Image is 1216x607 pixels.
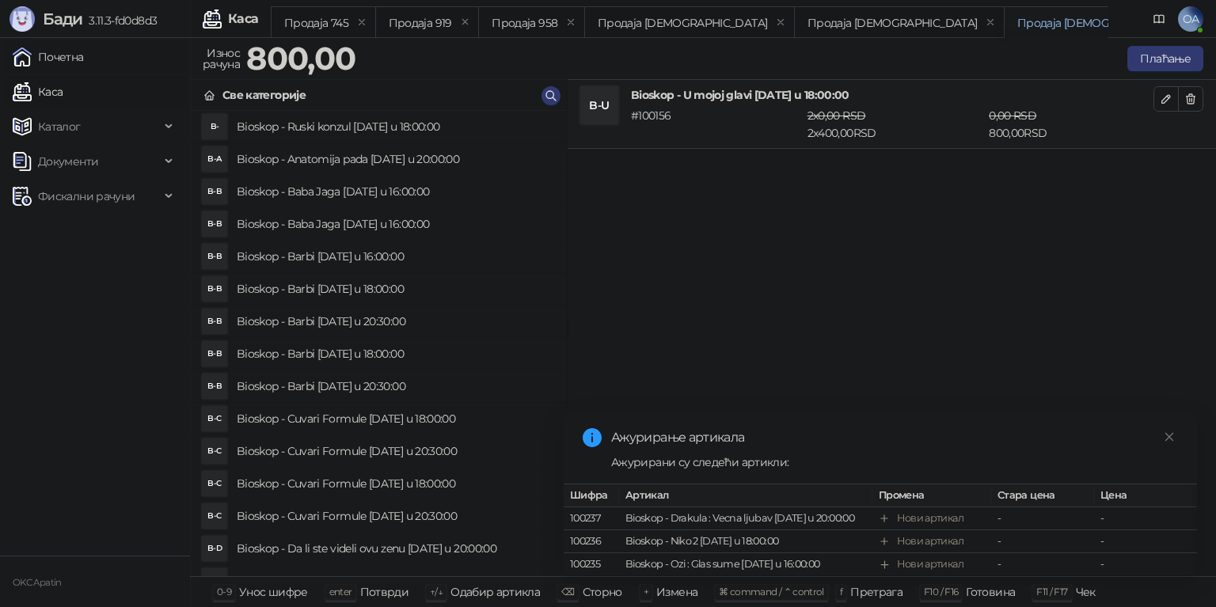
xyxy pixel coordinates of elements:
[237,503,554,529] h4: Bioskop - Cuvari Formule [DATE] u 20:30:00
[656,582,697,602] div: Измена
[228,13,258,25] div: Каса
[202,244,227,269] div: B-B
[38,146,98,177] span: Документи
[564,530,619,553] td: 100236
[237,406,554,431] h4: Bioskop - Cuvari Formule [DATE] u 18:00:00
[202,146,227,172] div: B-A
[13,76,63,108] a: Каса
[246,39,355,78] strong: 800,00
[583,582,622,602] div: Сторно
[1036,586,1067,598] span: F11 / F17
[237,146,554,172] h4: Bioskop - Anatomija pada [DATE] u 20:00:00
[991,484,1094,507] th: Стара цена
[199,43,243,74] div: Износ рачуна
[807,14,977,32] div: Продаја [DEMOGRAPHIC_DATA]
[840,586,842,598] span: f
[202,374,227,399] div: B-B
[202,341,227,366] div: B-B
[564,553,619,576] td: 100235
[1146,6,1172,32] a: Документација
[202,536,227,561] div: B-D
[202,114,227,139] div: B-
[580,86,618,124] div: B-U
[1178,6,1203,32] span: OA
[202,438,227,464] div: B-C
[9,6,35,32] img: Logo
[924,586,958,598] span: F10 / F16
[202,211,227,237] div: B-B
[611,428,1178,447] div: Ажурирање артикала
[450,582,540,602] div: Одабир артикла
[1076,582,1096,602] div: Чек
[202,406,227,431] div: B-C
[222,86,306,104] div: Све категорије
[807,108,866,123] span: 2 x 0,00 RSD
[82,13,157,28] span: 3.11.3-fd0d8d3
[897,533,963,549] div: Нови артикал
[644,586,648,598] span: +
[202,309,227,334] div: B-B
[897,510,963,526] div: Нови артикал
[202,276,227,302] div: B-B
[1127,46,1203,71] button: Плаћање
[38,180,135,212] span: Фискални рачуни
[13,577,62,588] small: OKC Apatin
[237,374,554,399] h4: Bioskop - Barbi [DATE] u 20:30:00
[897,556,963,572] div: Нови артикал
[38,111,81,142] span: Каталог
[619,507,872,530] td: Bioskop - Drakula : Vecna ljubav [DATE] u 20:00:00
[986,107,1157,142] div: 800,00 RSD
[991,507,1094,530] td: -
[13,41,84,73] a: Почетна
[991,553,1094,576] td: -
[237,438,554,464] h4: Bioskop - Cuvari Formule [DATE] u 20:30:00
[237,341,554,366] h4: Bioskop - Barbi [DATE] u 18:00:00
[389,14,452,32] div: Продаја 919
[430,586,443,598] span: ↑/↓
[989,108,1036,123] span: 0,00 RSD
[360,582,409,602] div: Потврди
[237,244,554,269] h4: Bioskop - Barbi [DATE] u 16:00:00
[202,471,227,496] div: B-C
[980,16,1001,29] button: remove
[237,179,554,204] h4: Bioskop - Baba Jaga [DATE] u 16:00:00
[1161,428,1178,446] a: Close
[237,536,554,561] h4: Bioskop - Da li ste videli ovu zenu [DATE] u 20:00:00
[966,582,1015,602] div: Готовина
[455,16,476,29] button: remove
[560,16,581,29] button: remove
[43,9,82,28] span: Бади
[237,276,554,302] h4: Bioskop - Barbi [DATE] u 18:00:00
[619,553,872,576] td: Bioskop - Ozi : Glas sume [DATE] u 16:00:00
[619,484,872,507] th: Артикал
[237,568,554,594] h4: Bioskop - Da li ste videli ovu zenu [DATE] u 20:00:00
[1164,431,1175,442] span: close
[351,16,372,29] button: remove
[191,111,567,576] div: grid
[770,16,791,29] button: remove
[1094,553,1197,576] td: -
[284,14,348,32] div: Продаја 745
[872,484,991,507] th: Промена
[991,530,1094,553] td: -
[564,484,619,507] th: Шифра
[628,107,804,142] div: # 100156
[239,582,308,602] div: Унос шифре
[1017,14,1187,32] div: Продаја [DEMOGRAPHIC_DATA]
[598,14,767,32] div: Продаја [DEMOGRAPHIC_DATA]
[237,114,554,139] h4: Bioskop - Ruski konzul [DATE] u 18:00:00
[561,586,574,598] span: ⌫
[564,507,619,530] td: 100237
[583,428,602,447] span: info-circle
[804,107,986,142] div: 2 x 400,00 RSD
[202,179,227,204] div: B-B
[631,86,1153,104] h4: Bioskop - U mojoj glavi [DATE] u 18:00:00
[850,582,902,602] div: Претрага
[202,503,227,529] div: B-C
[217,586,231,598] span: 0-9
[329,586,352,598] span: enter
[1094,484,1197,507] th: Цена
[611,453,1178,471] div: Ажурирани су следећи артикли:
[492,14,557,32] div: Продаја 958
[237,309,554,334] h4: Bioskop - Barbi [DATE] u 20:30:00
